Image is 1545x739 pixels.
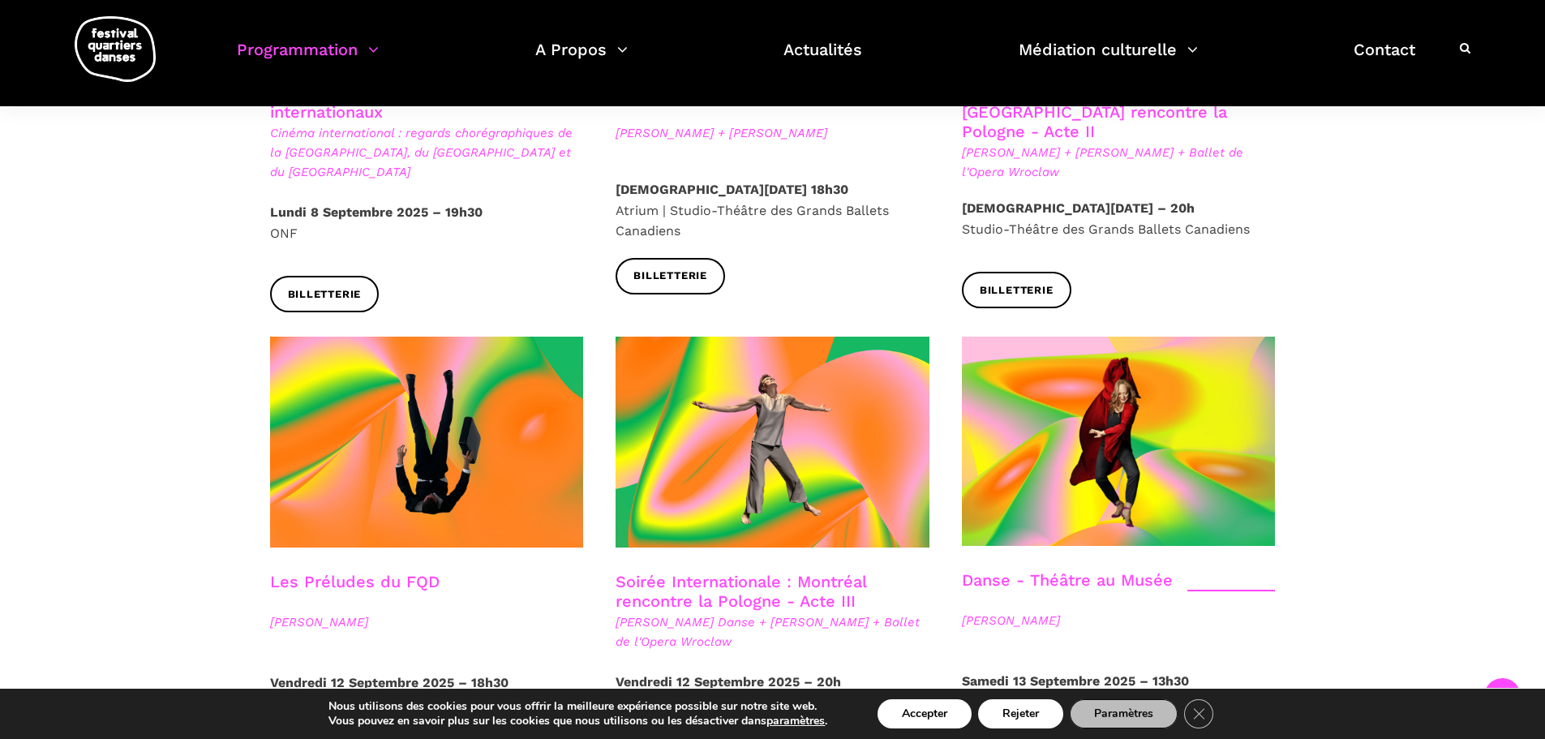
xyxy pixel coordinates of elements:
span: Billetterie [980,282,1054,299]
button: Close GDPR Cookie Banner [1184,699,1213,728]
p: Vous pouvez en savoir plus sur les cookies que nous utilisons ou les désactiver dans . [328,714,827,728]
button: Accepter [878,699,972,728]
strong: [DEMOGRAPHIC_DATA][DATE] 18h30 [616,182,848,197]
p: Nous utilisons des cookies pour vous offrir la meilleure expérience possible sur notre site web. [328,699,827,714]
span: Cinéma international : regards chorégraphiques de la [GEOGRAPHIC_DATA], du [GEOGRAPHIC_DATA] et d... [270,123,584,182]
img: logo-fqd-med [75,16,156,82]
a: Contact [1354,36,1415,84]
span: [PERSON_NAME] + [PERSON_NAME] [616,123,929,143]
a: Soirée Internationale : Montréal rencontre la Pologne - Acte III [616,572,866,611]
a: Les Préludes du FQD [270,572,440,591]
span: [PERSON_NAME] Danse + [PERSON_NAME] + Ballet de l'Opera Wroclaw [616,612,929,651]
p: Atrium | Studio-Théâtre des Grands Ballets Canadiens [270,672,584,735]
p: Studio-Théatre des Grands Ballets Canadiens [616,672,929,713]
a: Billetterie [616,258,725,294]
a: A Propos [535,36,628,84]
span: Billetterie [288,286,362,303]
strong: Vendredi 12 Septembre 2025 – 20h [616,674,841,690]
a: Médiation culturelle [1019,36,1198,84]
span: [PERSON_NAME] [962,611,1276,630]
a: Soirée Internationale : [GEOGRAPHIC_DATA] rencontre la Pologne - Acte II [962,83,1227,141]
a: Danse - Théâtre au Musée [962,570,1173,590]
p: Studio-Théâtre des Grands Ballets Canadiens [962,198,1276,239]
strong: Lundi 8 Septembre 2025 – 19h30 [270,204,483,220]
button: Rejeter [978,699,1063,728]
p: Atrium | Studio-Théâtre des Grands Ballets Canadiens [616,179,929,242]
span: [PERSON_NAME] [270,612,584,632]
button: paramètres [766,714,825,728]
a: Billetterie [962,272,1071,308]
button: Paramètres [1070,699,1178,728]
strong: [DEMOGRAPHIC_DATA][DATE] – 20h [962,200,1195,216]
a: Programmation [237,36,379,84]
p: Amphithéâtre du [GEOGRAPHIC_DATA][PERSON_NAME] [962,671,1276,733]
a: Billetterie [270,276,380,312]
p: ONF [270,202,584,243]
span: Billetterie [633,268,707,285]
a: Actualités [783,36,862,84]
span: [PERSON_NAME] + [PERSON_NAME] + Ballet de l'Opera Wroclaw [962,143,1276,182]
strong: Vendredi 12 Septembre 2025 – 18h30 [270,675,509,690]
strong: Samedi 13 Septembre 2025 – 13h30 [962,673,1189,689]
